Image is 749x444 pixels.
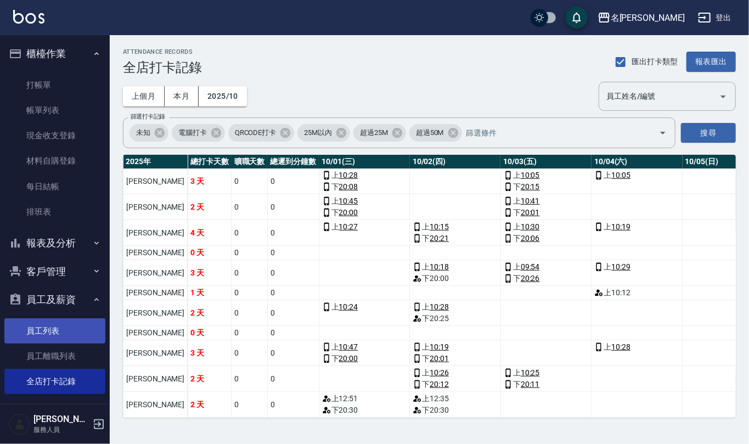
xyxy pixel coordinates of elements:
td: 0 [267,260,319,286]
button: 上個月 [123,86,165,106]
a: 20:01 [521,207,540,218]
div: 上 [504,195,589,207]
div: 上 [322,221,407,233]
div: 上 [413,341,498,353]
button: 名[PERSON_NAME] [593,7,689,29]
td: 2 天 [188,300,232,326]
div: 下 [504,273,589,284]
span: QRCODE打卡 [228,127,283,138]
a: 10:45 [339,195,358,207]
a: 20:15 [521,181,540,193]
td: [PERSON_NAME] [123,340,188,366]
button: 報表及分析 [4,229,105,257]
td: [PERSON_NAME] [123,168,188,194]
button: 報表匯出 [686,52,736,72]
td: 3 天 [188,340,232,366]
img: Person [9,413,31,435]
h3: 全店打卡記錄 [123,60,202,75]
td: [PERSON_NAME] [123,286,188,300]
a: 10:29 [611,261,630,273]
td: 1 天 [188,286,232,300]
div: 下 20:25 [413,313,498,324]
a: 10:25 [521,367,540,379]
button: 商品管理 [4,398,105,427]
div: 下 [322,353,407,364]
td: 0 [267,340,319,366]
a: 20:11 [521,379,540,390]
button: 2025/10 [199,86,247,106]
span: 匯出打卡類型 [632,56,678,68]
div: 上 [413,261,498,273]
div: 未知 [129,124,168,142]
a: 員工列表 [4,318,105,344]
td: [PERSON_NAME] [123,366,188,392]
div: 下 [413,233,498,244]
div: 下 [504,233,589,244]
input: 篩選條件 [464,123,640,143]
a: 員工離職列表 [4,344,105,369]
a: 20:00 [339,353,358,364]
td: 0 [232,300,268,326]
button: Open [654,124,672,142]
a: 20:01 [430,353,449,364]
div: 電腦打卡 [172,124,225,142]
td: 0 [267,246,319,260]
a: 10:15 [430,221,449,233]
div: 上 [322,195,407,207]
a: 材料自購登錄 [4,148,105,173]
a: 打帳單 [4,72,105,98]
div: 上 [413,301,498,313]
th: 10/01(三) [319,155,410,169]
div: 名[PERSON_NAME] [611,11,685,25]
div: 上 [504,367,589,379]
div: 下 20:30 [322,404,407,416]
div: 下 [504,379,589,390]
th: 總遲到分鐘數 [267,155,319,169]
div: 下 [413,379,498,390]
label: 篩選打卡記錄 [131,113,165,121]
td: 0 [232,168,268,194]
td: 2 天 [188,392,232,418]
td: 0 [267,392,319,418]
img: Logo [13,10,44,24]
div: 下 [322,181,407,193]
div: 下 [413,353,498,364]
th: 曠職天數 [232,155,268,169]
div: 下 20:00 [413,273,498,284]
td: 3 天 [188,168,232,194]
td: 0 [267,168,319,194]
a: 10:41 [521,195,540,207]
div: 上 [322,170,407,181]
div: 上 12:35 [413,393,498,404]
div: 下 [504,181,589,193]
td: 0 [267,326,319,340]
span: 25M以內 [297,127,339,138]
td: 2 天 [188,194,232,220]
td: [PERSON_NAME] [123,246,188,260]
a: 20:21 [430,233,449,244]
button: 搜尋 [681,123,736,143]
div: 上 [594,261,679,273]
h5: [PERSON_NAME] [33,414,89,425]
span: 電腦打卡 [172,127,213,138]
td: 0 [267,366,319,392]
div: 上 [594,170,679,181]
th: 10/02(四) [410,155,501,169]
div: 上 [322,341,407,353]
td: 4 天 [188,220,232,246]
a: 09:54 [521,261,540,273]
span: 未知 [129,127,157,138]
div: 下 20:30 [413,404,498,416]
td: 0 天 [188,326,232,340]
span: 超過50M [409,127,450,138]
div: 上 [322,301,407,313]
a: 全店打卡記錄 [4,369,105,394]
a: 20:08 [339,181,358,193]
span: 超過25M [353,127,395,138]
a: 10:19 [611,221,630,233]
td: 0 [267,220,319,246]
td: [PERSON_NAME] [123,326,188,340]
td: 0 [232,220,268,246]
a: 帳單列表 [4,98,105,123]
a: 10:05 [521,170,540,181]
